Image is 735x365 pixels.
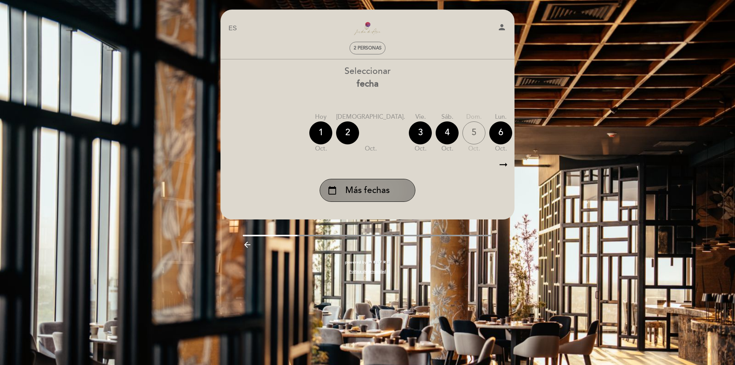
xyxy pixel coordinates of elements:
i: arrow_backward [243,240,252,249]
div: oct. [336,144,405,153]
a: powered by [345,260,390,265]
a: Política de privacidad [349,269,386,274]
div: dom. [462,113,485,121]
i: calendar_today [328,184,337,197]
div: Seleccionar [220,65,515,90]
div: vie. [409,113,432,121]
div: 3 [409,121,432,144]
div: 2 [336,121,359,144]
div: lun. [489,113,512,121]
button: person [497,23,506,34]
div: oct. [309,144,332,153]
span: powered by [345,260,366,265]
div: 5 [462,121,485,144]
span: Más fechas [345,184,390,197]
div: oct. [489,144,512,153]
b: fecha [357,79,379,89]
i: person [497,23,506,32]
div: 4 [436,121,459,144]
a: [GEOGRAPHIC_DATA] [320,18,415,39]
i: arrow_right_alt [498,157,509,173]
div: 1 [309,121,332,144]
div: 6 [489,121,512,144]
div: oct. [436,144,459,153]
div: [DEMOGRAPHIC_DATA]. [336,113,405,121]
div: oct. [409,144,432,153]
div: sáb. [436,113,459,121]
img: MEITRE [368,260,390,264]
span: 2 personas [354,45,382,51]
div: oct. [462,144,485,153]
div: Hoy [309,113,332,121]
